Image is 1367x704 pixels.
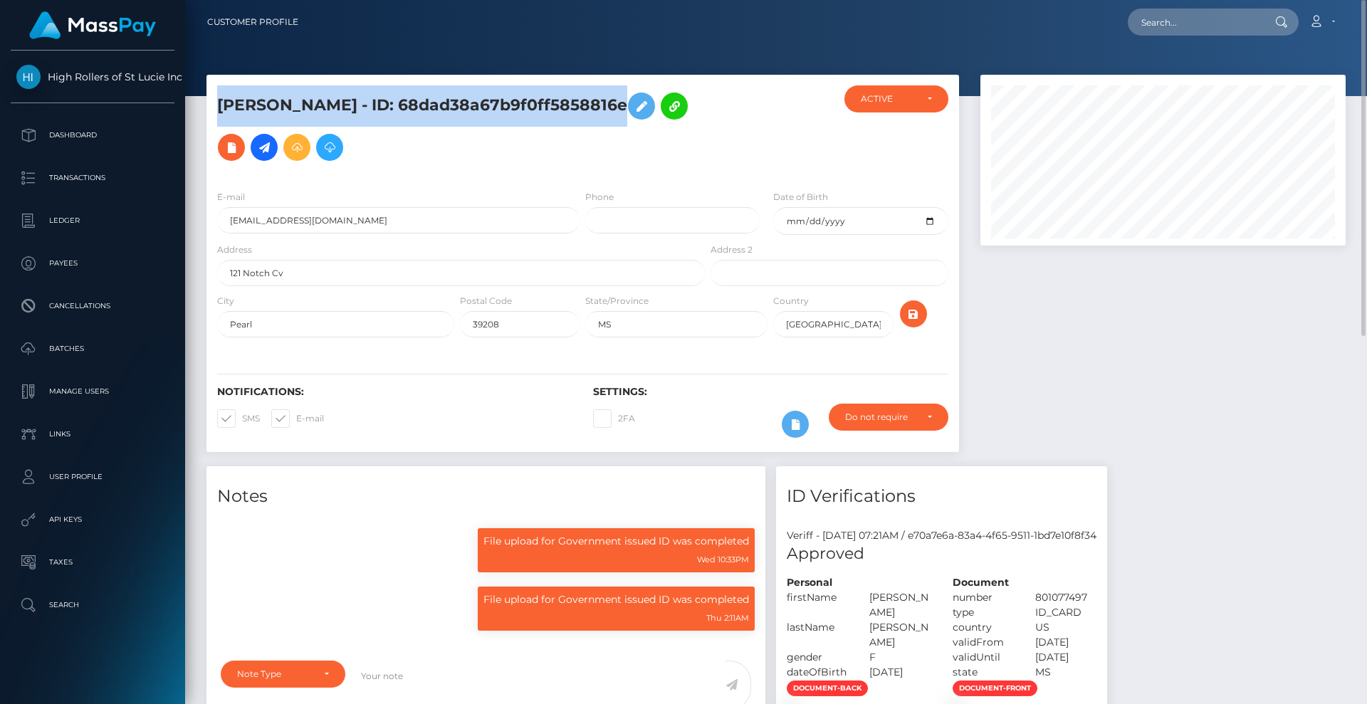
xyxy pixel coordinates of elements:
[942,605,1025,620] div: type
[16,594,169,616] p: Search
[859,590,941,620] div: [PERSON_NAME]
[942,650,1025,665] div: validUntil
[1025,650,1107,665] div: [DATE]
[711,243,753,256] label: Address 2
[237,668,313,680] div: Note Type
[217,85,697,168] h5: [PERSON_NAME] - ID: 68dad38a67b9f0ff5858816e
[11,331,174,367] a: Batches
[217,484,755,509] h4: Notes
[11,70,174,83] span: High Rollers of St Lucie Inc
[859,665,941,680] div: [DATE]
[11,374,174,409] a: Manage Users
[1025,635,1107,650] div: [DATE]
[593,386,948,398] h6: Settings:
[16,295,169,317] p: Cancellations
[585,295,649,308] label: State/Province
[859,650,941,665] div: F
[217,386,572,398] h6: Notifications:
[942,635,1025,650] div: validFrom
[844,85,948,112] button: ACTIVE
[845,411,916,423] div: Do not require
[16,466,169,488] p: User Profile
[829,404,948,431] button: Do not require
[776,665,859,680] div: dateOfBirth
[483,534,749,549] p: File upload for Government issued ID was completed
[706,613,749,623] small: Thu 2:11AM
[1025,605,1107,620] div: ID_CARD
[16,338,169,359] p: Batches
[697,555,749,564] small: Wed 10:33PM
[11,502,174,537] a: API Keys
[942,665,1025,680] div: state
[207,7,298,37] a: Customer Profile
[787,543,1096,565] h5: Approved
[787,681,868,696] span: document-back
[16,65,41,89] img: High Rollers of St Lucie Inc
[16,125,169,146] p: Dashboard
[776,620,859,650] div: lastName
[585,191,614,204] label: Phone
[217,409,260,428] label: SMS
[773,295,809,308] label: Country
[11,246,174,281] a: Payees
[16,253,169,274] p: Payees
[859,620,941,650] div: [PERSON_NAME]
[776,650,859,665] div: gender
[16,381,169,402] p: Manage Users
[1025,665,1107,680] div: MS
[483,592,749,607] p: File upload for Government issued ID was completed
[11,288,174,324] a: Cancellations
[16,210,169,231] p: Ledger
[11,459,174,495] a: User Profile
[29,11,156,39] img: MassPay Logo
[776,528,1107,543] div: Veriff - [DATE] 07:21AM / e70a7e6a-83a4-4f65-9511-1bd7e10f8f34
[11,203,174,238] a: Ledger
[16,552,169,573] p: Taxes
[221,661,345,688] button: Note Type
[787,576,832,589] strong: Personal
[953,576,1009,589] strong: Document
[1025,620,1107,635] div: US
[593,409,635,428] label: 2FA
[217,191,245,204] label: E-mail
[251,134,278,161] a: Initiate Payout
[1128,9,1262,36] input: Search...
[16,424,169,445] p: Links
[16,167,169,189] p: Transactions
[942,620,1025,635] div: country
[16,509,169,530] p: API Keys
[271,409,324,428] label: E-mail
[11,160,174,196] a: Transactions
[953,681,1037,696] span: document-front
[773,191,828,204] label: Date of Birth
[942,590,1025,605] div: number
[861,93,916,105] div: ACTIVE
[217,243,252,256] label: Address
[460,295,512,308] label: Postal Code
[11,587,174,623] a: Search
[787,484,1096,509] h4: ID Verifications
[11,117,174,153] a: Dashboard
[776,590,859,620] div: firstName
[217,295,234,308] label: City
[11,416,174,452] a: Links
[11,545,174,580] a: Taxes
[1025,590,1107,605] div: 801077497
